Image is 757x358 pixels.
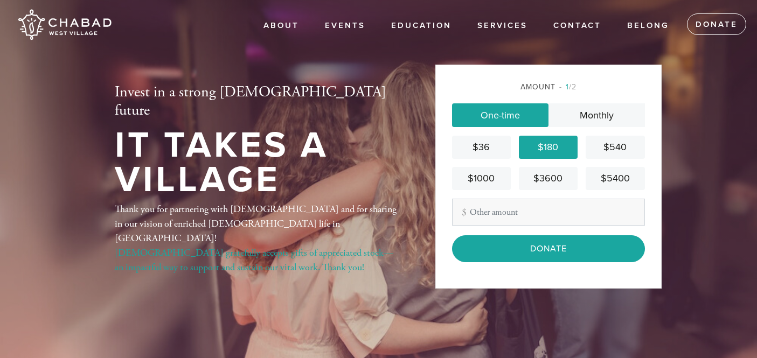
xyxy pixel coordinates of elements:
[115,202,400,275] div: Thank you for partnering with [DEMOGRAPHIC_DATA] and for sharing in our vision of enriched [DEMOG...
[523,140,573,155] div: $180
[452,199,645,226] input: Other amount
[548,103,645,127] a: Monthly
[523,171,573,186] div: $3600
[456,140,506,155] div: $36
[452,136,511,159] a: $36
[383,16,460,36] a: EDUCATION
[452,103,548,127] a: One-time
[586,167,644,190] a: $5400
[519,136,578,159] a: $180
[317,16,373,36] a: Events
[115,83,400,120] h2: Invest in a strong [DEMOGRAPHIC_DATA] future
[452,235,645,262] input: Donate
[255,16,307,36] a: About
[559,82,577,92] span: /2
[16,5,113,44] img: Chabad%20West%20Village.png
[115,247,393,273] a: [DEMOGRAPHIC_DATA] gratefully accepts gifts of appreciated stock—an impactful way to support and ...
[687,13,746,35] a: Donate
[469,16,536,36] a: Services
[545,16,609,36] a: Contact
[586,136,644,159] a: $540
[590,171,640,186] div: $5400
[619,16,677,36] a: Belong
[452,167,511,190] a: $1000
[456,171,506,186] div: $1000
[452,81,645,93] div: Amount
[590,140,640,155] div: $540
[519,167,578,190] a: $3600
[115,128,400,198] h1: It Takes a Village
[566,82,569,92] span: 1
